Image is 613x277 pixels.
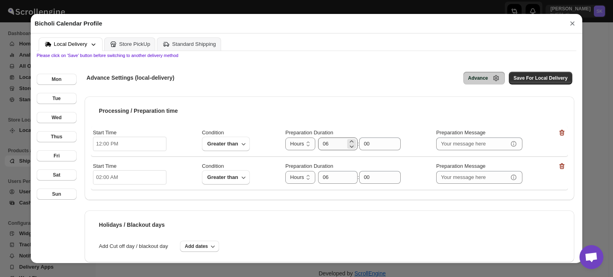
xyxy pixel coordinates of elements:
[436,162,486,171] p: Preparation Message
[37,169,77,181] button: Sat
[359,138,389,150] input: MM
[207,139,239,149] span: Greater than
[37,53,576,58] p: Please click on 'Save' button before switching to another delivery method
[35,20,102,28] h2: Bicholi Calendar Profile
[185,243,208,249] span: Add dates
[359,171,389,184] input: MM
[157,37,221,51] button: Standard Shipping
[93,162,117,170] p: Start Time
[316,171,401,184] div: :
[39,37,103,51] button: Local Delivery
[37,189,77,200] button: Sun
[285,162,333,171] p: Preparation Duration
[51,134,62,140] div: Thus
[318,171,346,184] input: HH
[566,18,578,29] button: ×
[99,221,165,229] h5: Holidays / Blackout days
[202,170,250,185] button: Greater than
[579,245,603,269] div: Open chat
[316,138,401,150] div: :
[509,72,572,84] button: Save For Local Delivery
[87,74,174,82] h5: Advance Settings (local-delivery)
[37,74,77,85] button: Mon
[37,112,77,123] button: Wed
[436,171,508,184] input: Your message here
[463,72,505,84] button: Advance
[37,150,77,161] button: Fri
[91,242,176,250] span: Add Cut off day / blackout day
[51,76,61,83] div: Mon
[93,129,117,137] p: Start Time
[37,93,77,104] button: Tue
[52,191,61,197] div: Sun
[318,138,346,150] input: HH
[180,241,219,252] button: Add dates
[436,138,508,150] input: Your message here
[53,95,61,102] div: Tue
[104,37,156,51] button: Store PickUp
[202,130,224,136] span: Condition
[285,129,333,138] p: Preparation Duration
[514,75,568,81] span: Save For Local Delivery
[202,137,250,151] button: Greater than
[54,41,87,47] div: Local Delivery
[119,41,150,47] div: Store PickUp
[202,163,224,170] span: Condition
[53,172,60,178] div: Sat
[53,153,59,159] div: Fri
[51,114,61,121] div: Wed
[37,131,77,142] button: Thus
[172,41,216,47] div: Standard Shipping
[99,107,178,115] h5: Processing / Preparation time
[468,75,488,81] div: Advance
[207,173,239,182] span: Greater than
[436,129,486,138] p: Preparation Message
